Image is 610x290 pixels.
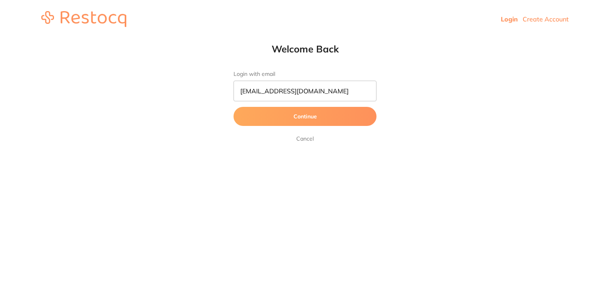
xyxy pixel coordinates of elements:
[295,134,315,143] a: Cancel
[41,11,126,27] img: restocq_logo.svg
[218,43,392,55] h1: Welcome Back
[523,15,569,23] a: Create Account
[234,107,376,126] button: Continue
[501,15,518,23] a: Login
[234,71,376,77] label: Login with email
